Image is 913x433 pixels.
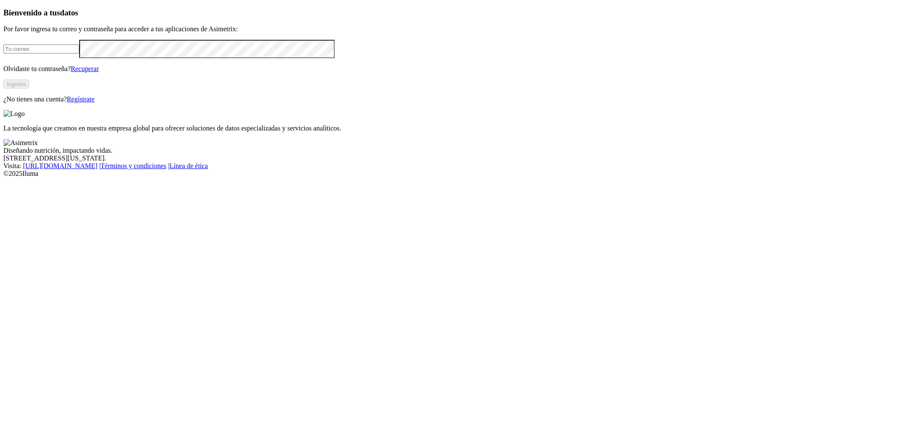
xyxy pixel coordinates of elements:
a: Regístrate [67,95,95,103]
a: Términos y condiciones [101,162,167,169]
p: Por favor ingresa tu correo y contraseña para acceder a tus aplicaciones de Asimetrix: [3,25,910,33]
p: ¿No tienes una cuenta? [3,95,910,103]
p: Olvidaste tu contraseña? [3,65,910,73]
p: La tecnología que creamos en nuestra empresa global para ofrecer soluciones de datos especializad... [3,125,910,132]
div: [STREET_ADDRESS][US_STATE]. [3,154,910,162]
div: Diseñando nutrición, impactando vidas. [3,147,910,154]
input: Tu correo [3,44,79,53]
a: Línea de ética [170,162,208,169]
button: Ingresa [3,80,29,89]
div: © 2025 Iluma [3,170,910,178]
img: Logo [3,110,25,118]
img: Asimetrix [3,139,38,147]
div: Visita : | | [3,162,910,170]
a: Recuperar [71,65,99,72]
span: datos [60,8,78,17]
a: [URL][DOMAIN_NAME] [23,162,98,169]
h3: Bienvenido a tus [3,8,910,18]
